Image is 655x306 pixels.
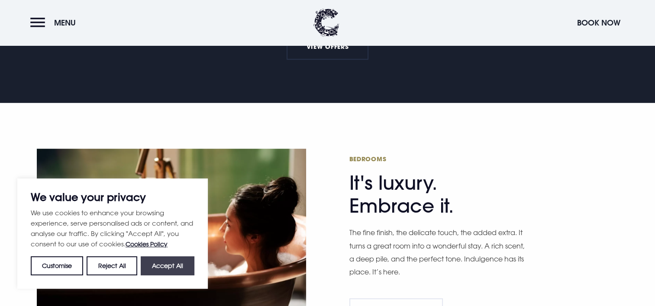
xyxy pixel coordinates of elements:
[349,226,527,279] p: The fine finish, the delicate touch, the added extra. It turns a great room into a wonderful stay...
[31,207,194,249] p: We use cookies to enhance your browsing experience, serve personalised ads or content, and analys...
[141,256,194,275] button: Accept All
[31,192,194,202] p: We value your privacy
[313,9,339,37] img: Clandeboye Lodge
[31,256,83,275] button: Customise
[287,34,368,60] a: View Offers
[17,178,208,289] div: We value your privacy
[573,13,625,32] button: Book Now
[54,18,76,28] span: Menu
[30,13,80,32] button: Menu
[349,155,518,163] span: Bedrooms
[349,155,518,217] h2: It's luxury. Embrace it.
[87,256,137,275] button: Reject All
[126,240,168,248] a: Cookies Policy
